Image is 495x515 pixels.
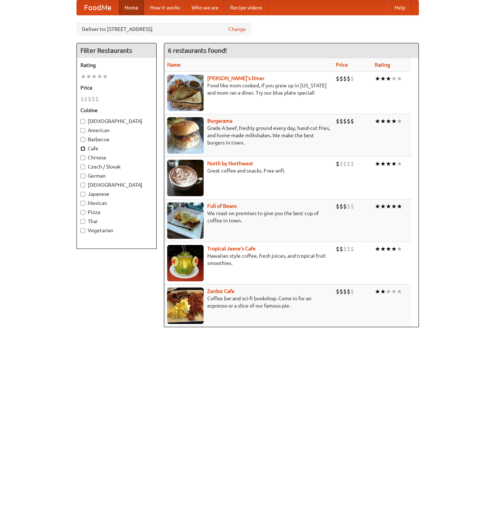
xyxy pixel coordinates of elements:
[375,288,380,296] li: ★
[380,117,386,125] li: ★
[375,160,380,168] li: ★
[386,117,391,125] li: ★
[336,117,339,125] li: $
[167,167,330,174] p: Great coffee and snacks. Free wifi.
[397,75,402,83] li: ★
[397,288,402,296] li: ★
[80,72,86,80] li: ★
[339,75,343,83] li: $
[119,0,144,15] a: Home
[380,202,386,210] li: ★
[80,174,85,178] input: German
[207,288,235,294] a: Zardoz Cafe
[380,160,386,168] li: ★
[343,245,347,253] li: $
[80,128,85,133] input: American
[80,219,85,224] input: Thai
[80,165,85,169] input: Czech / Slovak
[389,0,411,15] a: Help
[167,82,330,96] p: Food like mom cooked, if you grew up in [US_STATE] and mom ran a diner. Try our blue plate special!
[397,245,402,253] li: ★
[186,0,224,15] a: Who we are
[207,246,256,251] b: Tropical Jeeve's Cafe
[343,288,347,296] li: $
[397,160,402,168] li: ★
[397,117,402,125] li: ★
[350,245,354,253] li: $
[375,62,390,68] a: Rating
[343,75,347,83] li: $
[80,127,153,134] label: American
[336,245,339,253] li: $
[88,95,91,103] li: $
[97,72,102,80] li: ★
[228,25,246,33] a: Change
[380,75,386,83] li: ★
[167,288,204,324] img: zardoz.jpg
[207,161,253,166] b: North by Northwest
[167,252,330,267] p: Hawaiian style coffee, fresh juices, and tropical fruit smoothies.
[391,117,397,125] li: ★
[375,117,380,125] li: ★
[350,160,354,168] li: $
[80,118,153,125] label: [DEMOGRAPHIC_DATA]
[386,288,391,296] li: ★
[167,210,330,224] p: We roast on premises to give you the best cup of coffee in town.
[386,75,391,83] li: ★
[207,118,232,124] a: Burgerama
[350,75,354,83] li: $
[91,95,95,103] li: $
[167,295,330,309] p: Coffee bar and sci-fi bookshop. Come in for an espresso or a slice of our famous pie.
[339,202,343,210] li: $
[80,62,153,69] h5: Rating
[84,95,88,103] li: $
[80,192,85,197] input: Japanese
[80,107,153,114] h5: Cuisine
[80,181,153,189] label: [DEMOGRAPHIC_DATA]
[167,202,204,239] img: beans.jpg
[80,210,85,215] input: Pizza
[80,145,153,152] label: Cafe
[339,160,343,168] li: $
[391,160,397,168] li: ★
[80,227,153,234] label: Vegetarian
[207,75,264,81] a: [PERSON_NAME]'s Diner
[397,202,402,210] li: ★
[80,155,85,160] input: Chinese
[77,43,156,58] h4: Filter Restaurants
[350,288,354,296] li: $
[380,288,386,296] li: ★
[207,203,237,209] b: Full of Beans
[95,95,99,103] li: $
[86,72,91,80] li: ★
[375,75,380,83] li: ★
[391,202,397,210] li: ★
[350,117,354,125] li: $
[77,0,119,15] a: FoodMe
[80,201,85,206] input: Mexican
[347,245,350,253] li: $
[375,202,380,210] li: ★
[347,117,350,125] li: $
[76,23,251,36] div: Deliver to: [STREET_ADDRESS]
[336,160,339,168] li: $
[347,75,350,83] li: $
[80,146,85,151] input: Cafe
[80,137,85,142] input: Barbecue
[80,84,153,91] h5: Price
[102,72,108,80] li: ★
[350,202,354,210] li: $
[347,288,350,296] li: $
[336,288,339,296] li: $
[391,245,397,253] li: ★
[336,75,339,83] li: $
[167,75,204,111] img: sallys.jpg
[80,154,153,161] label: Chinese
[80,119,85,124] input: [DEMOGRAPHIC_DATA]
[80,95,84,103] li: $
[386,160,391,168] li: ★
[168,47,227,54] ng-pluralize: 6 restaurants found!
